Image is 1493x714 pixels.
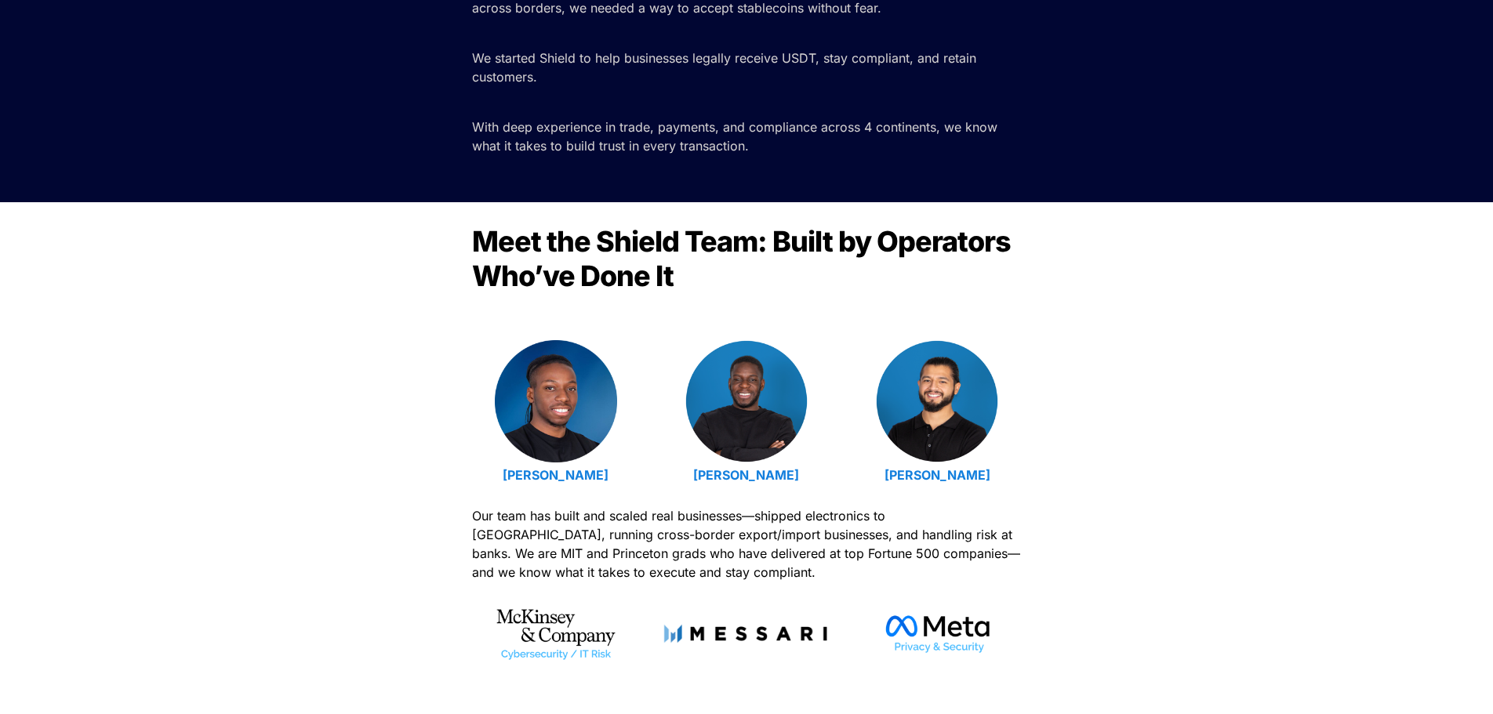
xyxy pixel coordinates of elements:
a: [PERSON_NAME] [693,467,799,483]
span: We started Shield to help businesses legally receive USDT, stay compliant, and retain customers. [472,50,980,85]
span: Our team has built and scaled real businesses—shipped electronics to [GEOGRAPHIC_DATA], running c... [472,508,1024,580]
span: Meet the Shield Team: Built by Operators Who’ve Done It [472,224,1016,293]
span: With deep experience in trade, payments, and compliance across 4 continents, we know what it take... [472,119,1001,154]
a: [PERSON_NAME] [885,467,990,483]
a: [PERSON_NAME] [503,467,608,483]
